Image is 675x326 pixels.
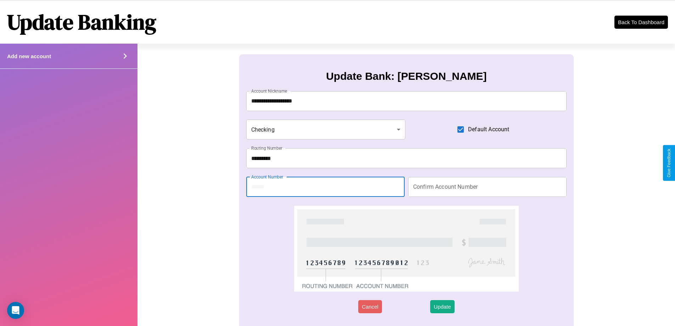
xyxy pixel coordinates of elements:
span: Default Account [468,125,509,134]
div: Give Feedback [666,149,671,177]
div: Open Intercom Messenger [7,302,24,319]
label: Account Nickname [251,88,287,94]
button: Back To Dashboard [614,16,668,29]
h1: Update Banking [7,7,156,37]
label: Routing Number [251,145,282,151]
button: Update [430,300,454,313]
img: check [294,206,518,292]
label: Account Number [251,174,283,180]
button: Cancel [358,300,382,313]
h4: Add new account [7,53,51,59]
h3: Update Bank: [PERSON_NAME] [326,70,486,82]
div: Checking [246,120,406,139]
